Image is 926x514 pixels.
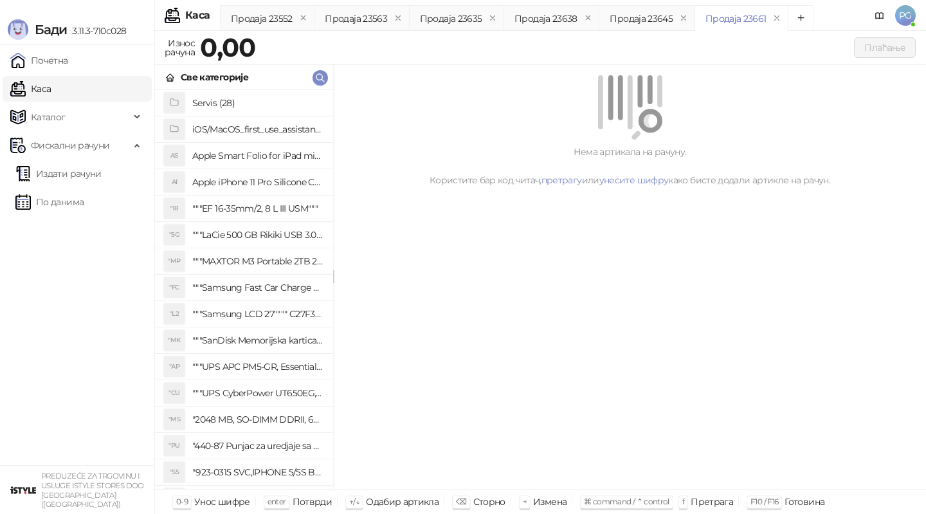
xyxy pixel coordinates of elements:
div: Каса [185,10,210,21]
a: Документација [869,5,890,26]
h4: """SanDisk Memorijska kartica 256GB microSDXC sa SD adapterom SDSQXA1-256G-GN6MA - Extreme PLUS, ... [192,330,323,351]
div: AS [164,145,185,166]
h4: """UPS CyberPower UT650EG, 650VA/360W , line-int., s_uko, desktop""" [192,383,323,403]
button: remove [295,13,312,24]
h4: "923-0315 SVC,IPHONE 5/5S BATTERY REMOVAL TRAY Držač za iPhone sa kojim se otvara display [192,462,323,482]
span: f [682,497,684,506]
div: Продаја 23563 [325,12,387,26]
span: 0-9 [176,497,188,506]
h4: Apple iPhone 11 Pro Silicone Case - Black [192,172,323,192]
button: remove [675,13,692,24]
div: "AP [164,356,185,377]
a: Издати рачуни [15,161,102,187]
div: Измена [533,493,567,510]
h4: """Samsung LCD 27"""" C27F390FHUXEN""" [192,304,323,324]
span: Бади [35,22,67,37]
button: remove [484,13,501,24]
h4: "2048 MB, SO-DIMM DDRII, 667 MHz, Napajanje 1,8 0,1 V, Latencija CL5" [192,409,323,430]
div: "FC [164,277,185,298]
h4: "923-0448 SVC,IPHONE,TOURQUE DRIVER KIT .65KGF- CM Šrafciger " [192,488,323,509]
strong: 0,00 [200,32,255,63]
h4: iOS/MacOS_first_use_assistance (4) [192,119,323,140]
div: Продаја 23552 [231,12,293,26]
div: "S5 [164,462,185,482]
a: претрагу [541,174,582,186]
h4: Apple Smart Folio for iPad mini (A17 Pro) - Sage [192,145,323,166]
div: grid [155,90,333,489]
span: ⌫ [456,497,466,506]
h4: Servis (28) [192,93,323,113]
div: "L2 [164,304,185,324]
small: PREDUZEĆE ZA TRGOVINU I USLUGE ISTYLE STORES DOO [GEOGRAPHIC_DATA] ([GEOGRAPHIC_DATA]) [41,472,144,509]
div: Нема артикала на рачуну. Користите бар код читач, или како бисте додали артикле на рачун. [349,145,911,187]
span: Каталог [31,104,66,130]
button: Add tab [788,5,813,31]
h4: """LaCie 500 GB Rikiki USB 3.0 / Ultra Compact & Resistant aluminum / USB 3.0 / 2.5""""""" [192,225,323,245]
div: Сторно [473,493,505,510]
div: Одабир артикла [366,493,439,510]
div: "18 [164,198,185,219]
img: 64x64-companyLogo-77b92cf4-9946-4f36-9751-bf7bb5fd2c7d.png [10,477,36,503]
span: enter [268,497,286,506]
div: Унос шифре [194,493,250,510]
h4: "440-87 Punjac za uredjaje sa micro USB portom 4/1, Stand." [192,436,323,456]
span: Фискални рачуни [31,133,109,158]
h4: """EF 16-35mm/2, 8 L III USM""" [192,198,323,219]
div: "CU [164,383,185,403]
div: "MS [164,409,185,430]
span: + [523,497,527,506]
div: Продаја 23645 [610,12,673,26]
button: remove [580,13,597,24]
div: "MP [164,251,185,271]
span: PG [895,5,916,26]
div: "5G [164,225,185,245]
span: F10 / F16 [750,497,778,506]
div: Продаја 23638 [514,12,577,26]
a: Почетна [10,48,68,73]
div: Претрага [691,493,733,510]
a: унесите шифру [599,174,669,186]
div: Потврди [293,493,332,510]
button: remove [390,13,406,24]
button: remove [768,13,785,24]
div: Износ рачуна [162,35,197,60]
div: Све категорије [181,70,248,84]
div: "SD [164,488,185,509]
div: Готовина [785,493,824,510]
h4: """UPS APC PM5-GR, Essential Surge Arrest,5 utic_nica""" [192,356,323,377]
span: 3.11.3-710c028 [67,25,126,37]
button: Плаћање [854,37,916,58]
img: Logo [8,19,28,40]
a: По данима [15,189,84,215]
div: AI [164,172,185,192]
h4: """MAXTOR M3 Portable 2TB 2.5"""" crni eksterni hard disk HX-M201TCB/GM""" [192,251,323,271]
a: Каса [10,76,51,102]
div: "PU [164,436,185,456]
div: Продаја 23661 [705,12,767,26]
div: "MK [164,330,185,351]
div: Продаја 23635 [420,12,482,26]
h4: """Samsung Fast Car Charge Adapter, brzi auto punja_, boja crna""" [192,277,323,298]
span: ↑/↓ [349,497,359,506]
span: ⌘ command / ⌃ control [584,497,669,506]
